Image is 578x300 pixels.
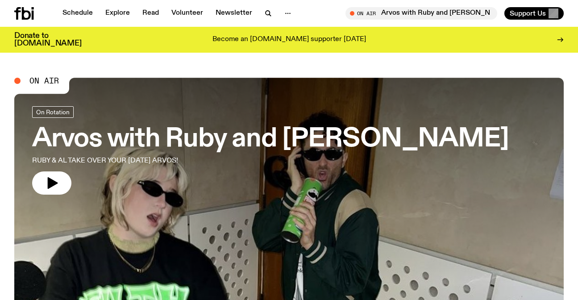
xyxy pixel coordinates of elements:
h3: Donate to [DOMAIN_NAME] [14,32,82,47]
a: Newsletter [210,7,258,20]
a: Explore [100,7,135,20]
a: Read [137,7,164,20]
p: RUBY & AL TAKE OVER YOUR [DATE] ARVOS! [32,155,261,166]
a: Volunteer [166,7,208,20]
a: Arvos with Ruby and [PERSON_NAME]RUBY & AL TAKE OVER YOUR [DATE] ARVOS! [32,106,509,195]
a: Schedule [57,7,98,20]
button: On AirArvos with Ruby and [PERSON_NAME] [345,7,497,20]
button: Support Us [504,7,564,20]
span: On Air [29,77,59,85]
p: Become an [DOMAIN_NAME] supporter [DATE] [212,36,366,44]
span: On Rotation [36,108,70,115]
h3: Arvos with Ruby and [PERSON_NAME] [32,127,509,152]
span: Support Us [510,9,546,17]
a: On Rotation [32,106,74,118]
